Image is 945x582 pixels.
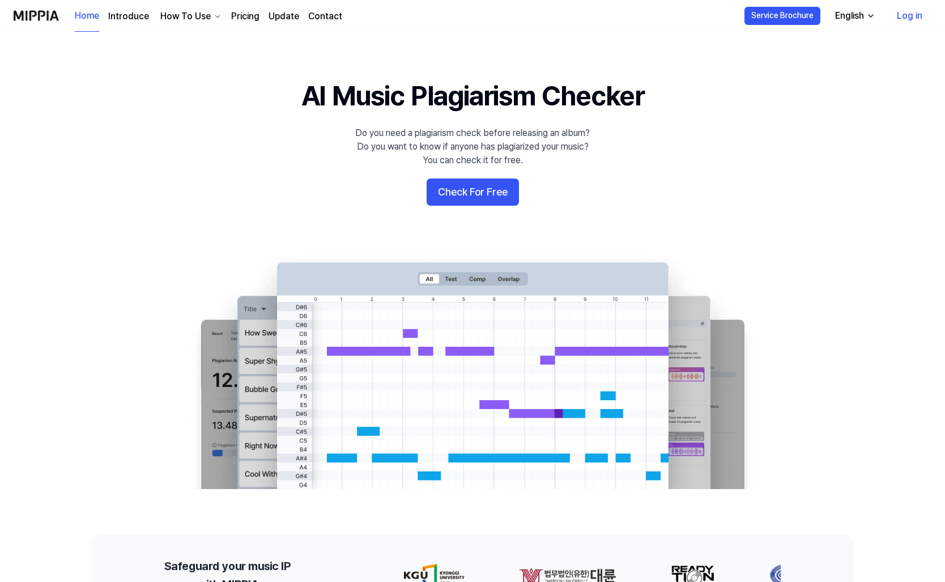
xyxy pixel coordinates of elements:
[826,5,882,27] button: English
[308,10,342,23] a: Contact
[427,179,519,206] button: Check For Free
[158,10,213,23] div: How To Use
[833,9,866,23] div: English
[231,10,259,23] a: Pricing
[355,126,590,167] div: Do you need a plagiarism check before releasing an album? Do you want to know if anyone has plagi...
[108,10,149,23] a: Introduce
[158,10,222,23] button: How To Use
[301,77,644,115] h1: AI Music Plagiarism Checker
[75,1,99,32] a: Home
[269,10,299,23] a: Update
[178,251,767,489] img: main Image
[744,7,820,25] button: Service Brochure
